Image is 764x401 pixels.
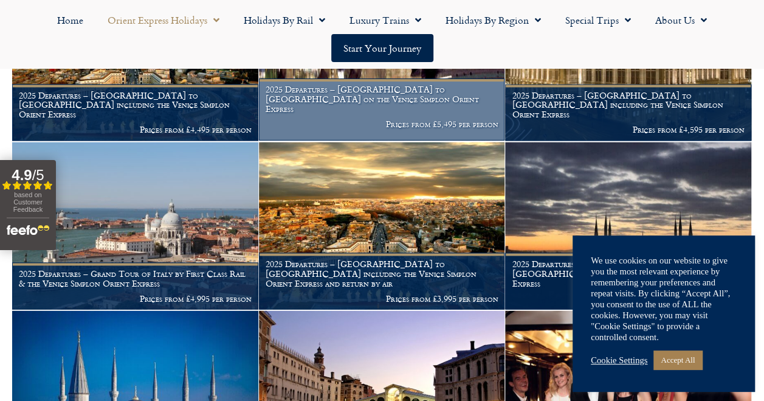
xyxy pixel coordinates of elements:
a: Accept All [653,350,702,369]
p: Prices from £4,595 per person [512,125,745,134]
a: Cookie Settings [591,355,647,366]
a: Home [45,6,95,34]
a: Orient Express Holidays [95,6,232,34]
a: 2025 Departures – [GEOGRAPHIC_DATA] to [GEOGRAPHIC_DATA] including the Venice Simplon Orient Expr... [259,142,506,310]
h1: 2025 Departures – [GEOGRAPHIC_DATA] to [GEOGRAPHIC_DATA] aboard the Venice Simplon Orient Express [512,259,745,287]
nav: Menu [6,6,758,62]
a: Special Trips [553,6,643,34]
p: Prices from £17,995 per person [512,293,745,303]
p: Prices from £3,995 per person [266,293,498,303]
p: Prices from £5,495 per person [266,119,498,129]
h1: 2025 Departures – [GEOGRAPHIC_DATA] to [GEOGRAPHIC_DATA] including the Venice Simplon Orient Expr... [266,259,498,287]
h1: 2025 Departures – [GEOGRAPHIC_DATA] to [GEOGRAPHIC_DATA] on the Venice Simplon Orient Express [266,85,498,113]
a: Holidays by Region [433,6,553,34]
p: Prices from £4,995 per person [19,293,252,303]
h1: 2025 Departures – [GEOGRAPHIC_DATA] to [GEOGRAPHIC_DATA] including the Venice Simplon Orient Express [19,91,252,119]
a: 2025 Departures – [GEOGRAPHIC_DATA] to [GEOGRAPHIC_DATA] aboard the Venice Simplon Orient Express... [505,142,752,310]
a: About Us [643,6,719,34]
a: Start your Journey [331,34,433,62]
h1: 2025 Departures – Grand Tour of Italy by First Class Rail & the Venice Simplon Orient Express [19,268,252,288]
a: Luxury Trains [337,6,433,34]
a: 2025 Departures – Grand Tour of Italy by First Class Rail & the Venice Simplon Orient Express Pri... [12,142,259,310]
h1: 2025 Departures – [GEOGRAPHIC_DATA] to [GEOGRAPHIC_DATA] including the Venice Simplon Orient Express [512,91,745,119]
div: We use cookies on our website to give you the most relevant experience by remembering your prefer... [591,255,737,343]
p: Prices from £4,495 per person [19,125,252,134]
a: Holidays by Rail [232,6,337,34]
